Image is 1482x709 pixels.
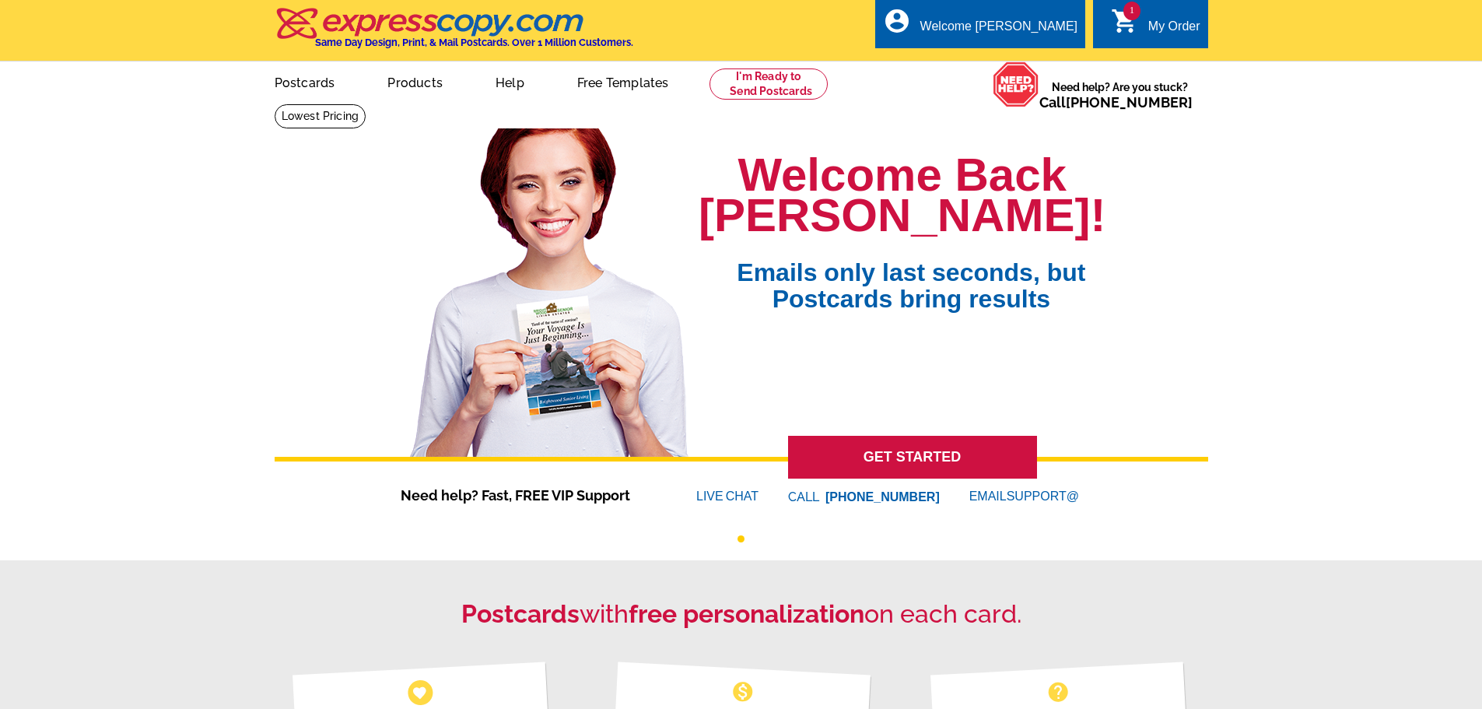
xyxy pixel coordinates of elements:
a: Help [471,63,549,100]
strong: free personalization [629,599,864,628]
div: My Order [1148,19,1200,41]
button: 1 of 1 [737,535,745,542]
a: GET STARTED [788,436,1037,479]
i: account_circle [883,7,911,35]
a: Same Day Design, Print, & Mail Postcards. Over 1 Million Customers. [275,19,633,48]
a: Postcards [250,63,360,100]
img: help [993,61,1039,107]
h2: with on each card. [275,599,1208,629]
i: shopping_cart [1111,7,1139,35]
strong: Postcards [461,599,580,628]
font: LIVE [696,487,726,506]
a: [PHONE_NUMBER] [1066,94,1193,111]
a: Products [363,63,468,100]
font: SUPPORT@ [1007,487,1081,506]
a: LIVECHAT [696,490,759,503]
span: Call [1039,94,1193,111]
span: monetization_on [730,679,755,704]
div: Welcome [PERSON_NAME] [920,19,1077,41]
span: Need help? Fast, FREE VIP Support [401,485,650,506]
span: 1 [1123,2,1140,20]
span: help [1046,679,1070,704]
img: welcome-back-logged-in.png [401,116,699,457]
h1: Welcome Back [PERSON_NAME]! [699,155,1105,236]
span: Emails only last seconds, but Postcards bring results [716,236,1105,312]
span: Need help? Are you stuck? [1039,79,1200,111]
span: favorite [412,684,428,700]
a: 1 shopping_cart My Order [1111,17,1200,37]
h4: Same Day Design, Print, & Mail Postcards. Over 1 Million Customers. [315,37,633,48]
a: Free Templates [552,63,694,100]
